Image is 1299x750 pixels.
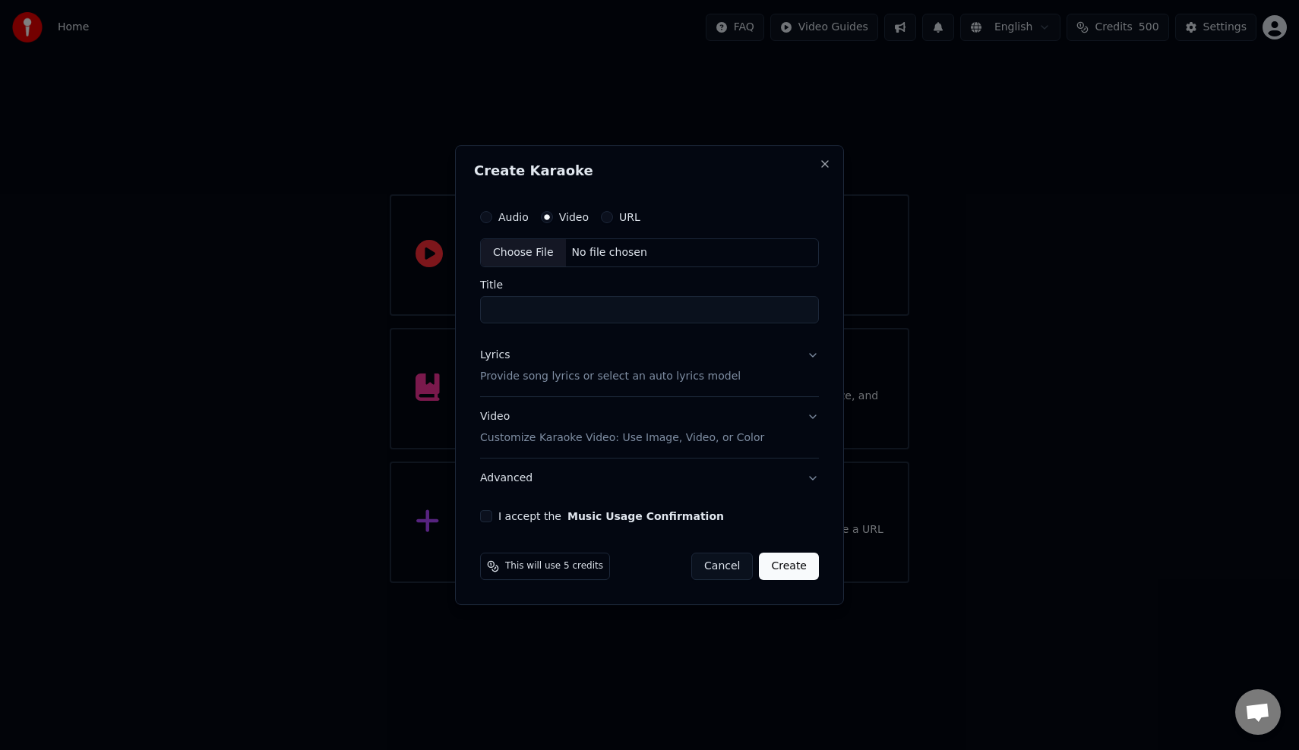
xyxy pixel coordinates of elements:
div: Lyrics [480,348,510,363]
label: Audio [498,212,529,222]
label: Title [480,279,819,290]
button: Create [759,553,819,580]
div: No file chosen [566,245,653,260]
button: I accept the [567,511,724,522]
div: Video [480,409,764,446]
button: Cancel [691,553,753,580]
button: Advanced [480,459,819,498]
h2: Create Karaoke [474,164,825,178]
button: VideoCustomize Karaoke Video: Use Image, Video, or Color [480,397,819,458]
span: This will use 5 credits [505,560,603,572]
label: I accept the [498,511,724,522]
p: Customize Karaoke Video: Use Image, Video, or Color [480,430,764,446]
label: URL [619,212,640,222]
label: Video [559,212,589,222]
p: Provide song lyrics or select an auto lyrics model [480,369,741,384]
button: LyricsProvide song lyrics or select an auto lyrics model [480,336,819,396]
div: Choose File [481,239,566,266]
